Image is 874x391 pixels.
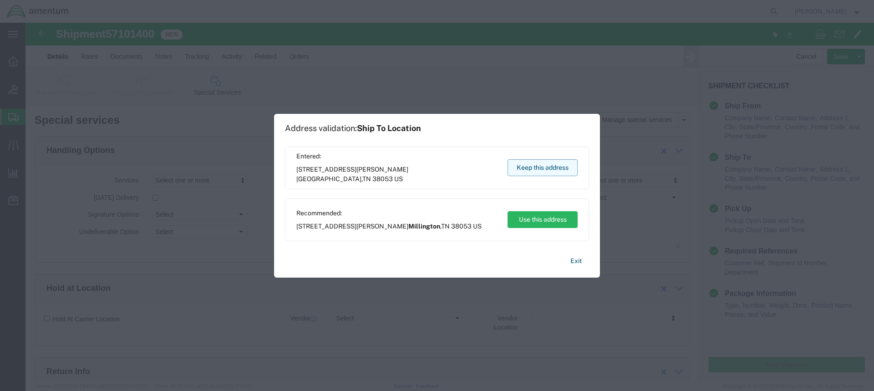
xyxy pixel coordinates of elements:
span: US [394,175,403,183]
button: Use this address [508,211,578,228]
span: 38053 [372,175,393,183]
span: Entered: [296,152,499,161]
span: TN [362,175,371,183]
span: US [473,223,482,230]
h1: Address validation: [285,123,421,133]
span: Recommended: [296,208,482,218]
span: [GEOGRAPHIC_DATA] [296,175,361,183]
span: 38053 [451,223,472,230]
span: [STREET_ADDRESS][PERSON_NAME] , [296,222,482,231]
span: [STREET_ADDRESS][PERSON_NAME] , [296,165,499,184]
span: Millington [408,223,440,230]
span: Ship To Location [357,123,421,133]
button: Keep this address [508,159,578,176]
button: Exit [563,253,589,269]
span: TN [441,223,450,230]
